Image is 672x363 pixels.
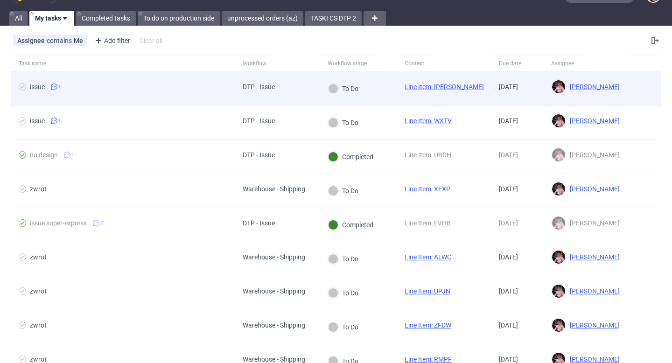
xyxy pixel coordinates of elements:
div: To Do [328,322,358,332]
span: [PERSON_NAME] [566,83,620,91]
a: Line Item: ALWC [405,253,451,261]
div: zwrot [30,321,47,329]
div: zwrot [30,356,47,363]
span: [PERSON_NAME] [566,185,620,193]
div: To Do [328,84,358,94]
a: Line Item: EVHB [405,219,451,227]
div: Workflow [243,60,266,67]
div: To Do [328,186,358,196]
div: Context [405,60,427,67]
a: Line Item: UBDH [405,151,451,159]
a: Line Item: UPJN [405,287,450,295]
img: Aleks Ziemkowski [552,216,565,230]
span: [DATE] [499,117,518,125]
div: zwrot [30,287,47,295]
div: Add filter [91,33,132,48]
div: zwrot [30,185,47,193]
a: Line Item: [PERSON_NAME] [405,83,484,91]
div: no design [30,151,58,159]
a: unprocessed orders (az) [222,11,303,26]
span: Due date [499,60,536,68]
div: Warehouse - Shipping [243,253,305,261]
span: [DATE] [499,151,518,159]
span: 1 [58,117,61,125]
div: Me [74,37,83,44]
div: issue super-express [30,219,87,227]
div: Completed [328,220,373,230]
a: My tasks [29,11,74,26]
div: Assignee [551,60,574,67]
span: [DATE] [499,83,518,91]
span: [PERSON_NAME] [566,287,620,295]
span: [PERSON_NAME] [566,253,620,261]
div: issue [30,117,45,125]
span: [PERSON_NAME] [566,117,620,125]
span: contains [47,37,74,44]
div: To Do [328,288,358,298]
div: To Do [328,118,358,128]
span: [DATE] [499,185,518,193]
span: [DATE] [499,253,518,261]
span: [DATE] [499,287,518,295]
a: Line Item: WXTV [405,117,452,125]
span: [PERSON_NAME] [566,151,620,159]
img: Aleks Ziemkowski [552,182,565,195]
div: Warehouse - Shipping [243,185,305,193]
img: Aleks Ziemkowski [552,114,565,127]
span: [DATE] [499,356,518,363]
div: Warehouse - Shipping [243,321,305,329]
a: Line Item: XEXP [405,185,450,193]
a: Line Item: RMPF [405,356,452,363]
a: TASKI CS DTP 2 [305,11,362,26]
div: DTP - Issue [243,83,275,91]
div: DTP - Issue [243,151,275,159]
span: 1 [71,151,74,159]
div: zwrot [30,253,47,261]
div: DTP - Issue [243,219,275,227]
div: DTP - Issue [243,117,275,125]
span: [DATE] [499,321,518,329]
img: Aleks Ziemkowski [552,319,565,332]
span: [PERSON_NAME] [566,219,620,227]
img: Aleks Ziemkowski [552,251,565,264]
div: issue [30,83,45,91]
span: Task name [19,60,228,68]
span: [DATE] [499,219,518,227]
span: 2 [100,219,103,227]
span: Assignee [17,37,47,44]
div: Warehouse - Shipping [243,287,305,295]
span: 1 [58,83,61,91]
a: Line Item: ZFDW [405,321,451,329]
a: Completed tasks [76,11,136,26]
img: Aleks Ziemkowski [552,80,565,93]
div: Warehouse - Shipping [243,356,305,363]
img: Aleks Ziemkowski [552,148,565,161]
div: To Do [328,254,358,264]
div: Workflow stage [328,60,367,67]
span: [PERSON_NAME] [566,356,620,363]
span: [PERSON_NAME] [566,321,620,329]
a: All [9,11,28,26]
div: Completed [328,152,373,162]
img: Aleks Ziemkowski [552,285,565,298]
div: Clear all [138,34,164,47]
a: To do on production side [138,11,220,26]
